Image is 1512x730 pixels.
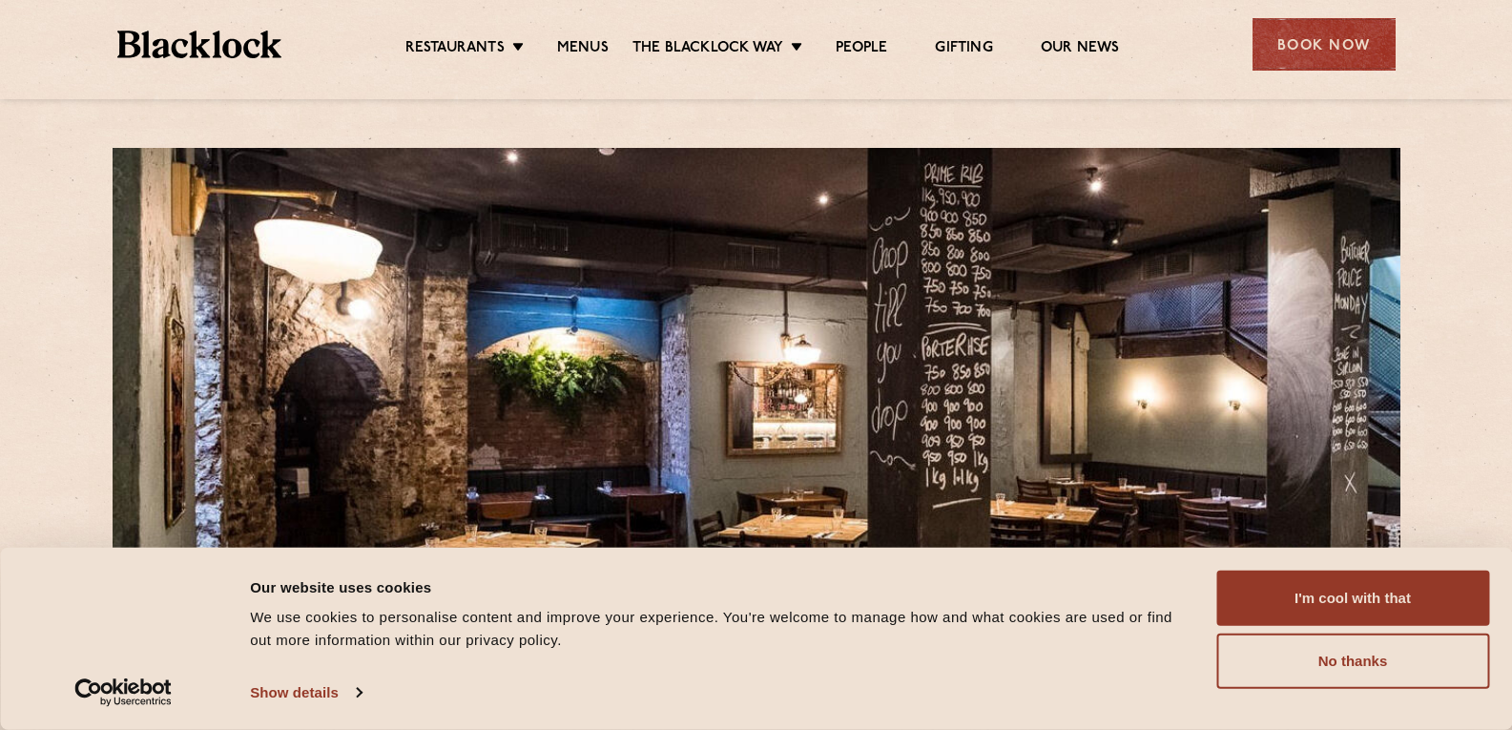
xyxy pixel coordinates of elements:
a: The Blacklock Way [632,39,783,60]
a: Menus [557,39,609,60]
a: Gifting [935,39,992,60]
img: BL_Textured_Logo-footer-cropped.svg [117,31,282,58]
button: I'm cool with that [1216,571,1489,626]
div: Our website uses cookies [250,575,1173,598]
a: People [836,39,887,60]
div: We use cookies to personalise content and improve your experience. You're welcome to manage how a... [250,606,1173,652]
a: Our News [1041,39,1120,60]
a: Show details [250,678,361,707]
a: Restaurants [405,39,505,60]
button: No thanks [1216,634,1489,689]
div: Book Now [1253,18,1396,71]
a: Usercentrics Cookiebot - opens in a new window [40,678,207,707]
